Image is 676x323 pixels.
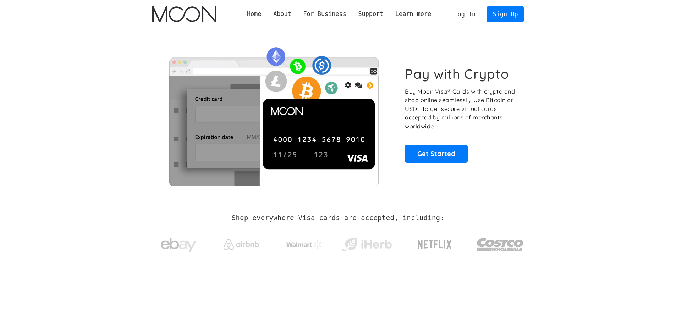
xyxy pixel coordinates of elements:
a: ebay [152,227,205,260]
img: Walmart [286,240,322,249]
div: For Business [297,10,352,18]
h1: Pay with Crypto [405,66,509,82]
img: ebay [161,234,196,256]
p: Buy Moon Visa® Cards with crypto and shop online seamlessly! Use Bitcoin or USDT to get secure vi... [405,87,516,131]
a: Get Started [405,145,468,162]
img: Moon Logo [152,6,216,22]
div: For Business [303,10,346,18]
img: Netflix [417,236,452,254]
a: home [152,6,216,22]
a: iHerb [340,228,393,257]
a: Walmart [277,233,330,252]
div: Support [358,10,383,18]
div: Learn more [389,10,437,18]
a: Netflix [403,229,467,257]
img: Airbnb [224,239,259,250]
a: Sign Up [487,6,524,22]
img: iHerb [340,235,393,254]
a: Airbnb [215,232,268,254]
img: Costco [477,231,524,258]
a: Log In [448,6,482,22]
div: Support [352,10,389,18]
a: Costco [477,224,524,261]
a: Home [241,10,267,18]
h2: Shop everywhere Visa cards are accepted, including: [232,214,444,222]
img: Moon Cards let you spend your crypto anywhere Visa is accepted. [152,42,395,186]
div: Learn more [395,10,431,18]
div: About [273,10,291,18]
div: About [267,10,297,18]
